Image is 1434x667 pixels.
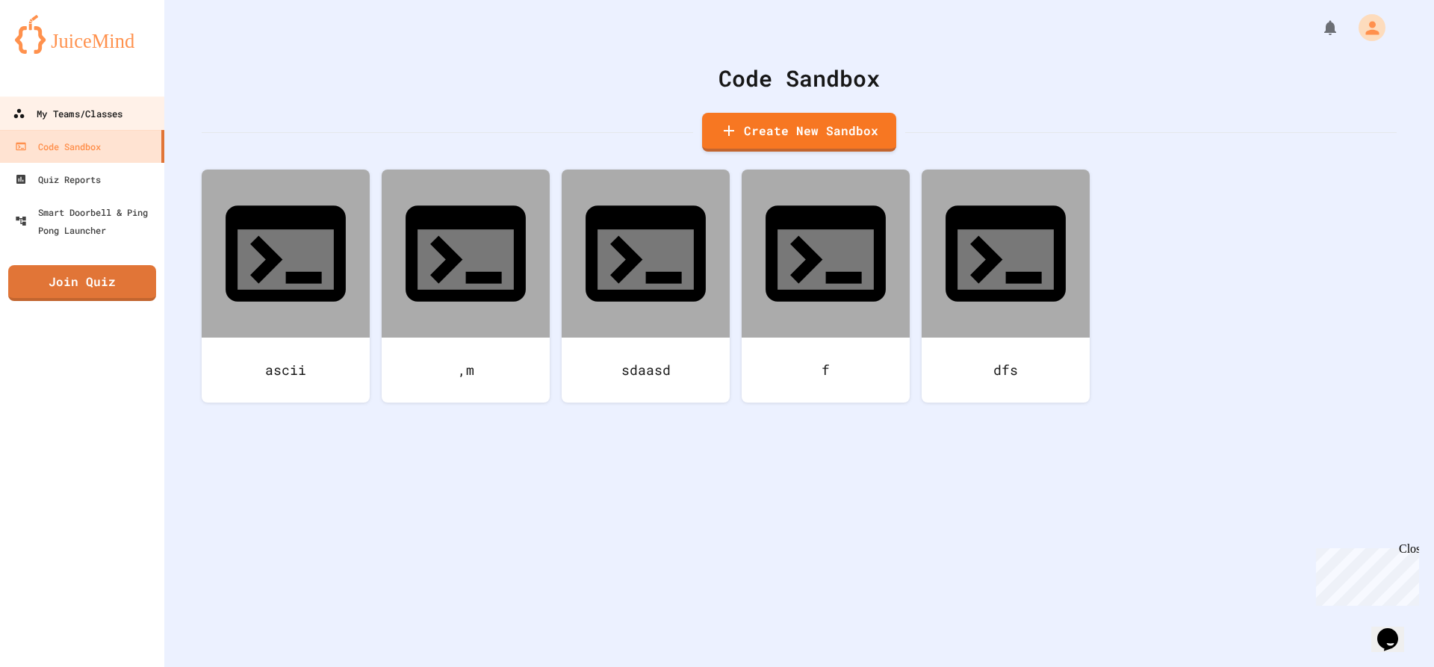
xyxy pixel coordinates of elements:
[15,203,158,239] div: Smart Doorbell & Ping Pong Launcher
[562,170,730,403] a: sdaasd
[8,265,156,301] a: Join Quiz
[15,137,101,155] div: Code Sandbox
[202,338,370,403] div: ascii
[1294,15,1343,40] div: My Notifications
[382,170,550,403] a: ,m
[1371,607,1419,652] iframe: chat widget
[15,15,149,54] img: logo-orange.svg
[202,170,370,403] a: ascii
[202,61,1397,95] div: Code Sandbox
[562,338,730,403] div: sdaasd
[13,105,122,123] div: My Teams/Classes
[922,170,1090,403] a: dfs
[382,338,550,403] div: ,m
[922,338,1090,403] div: dfs
[1310,542,1419,606] iframe: chat widget
[6,6,103,95] div: Chat with us now!Close
[1343,10,1389,45] div: My Account
[702,113,896,152] a: Create New Sandbox
[742,170,910,403] a: f
[15,170,101,188] div: Quiz Reports
[742,338,910,403] div: f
